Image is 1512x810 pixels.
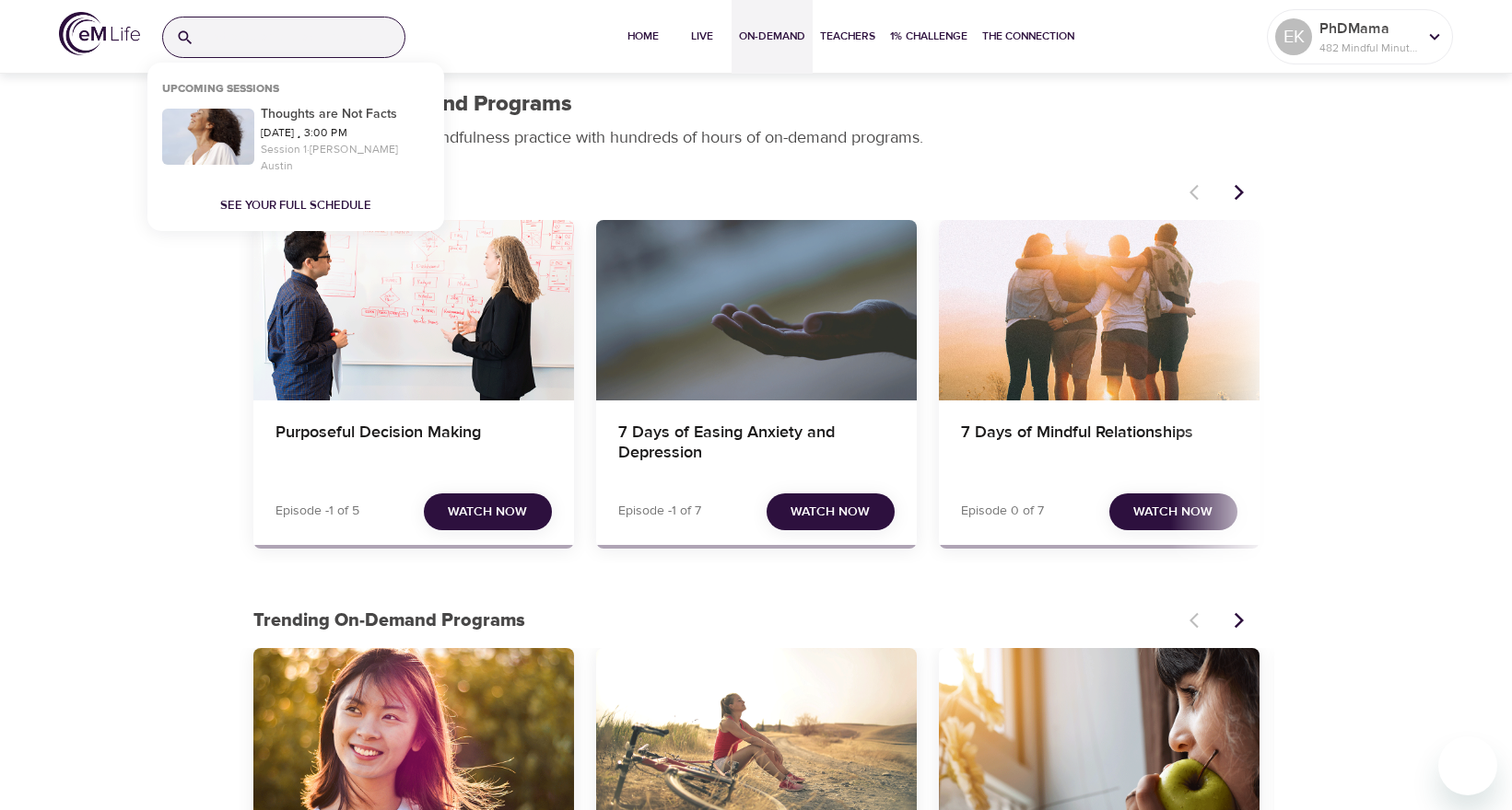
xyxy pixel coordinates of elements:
span: Watch Now [791,501,870,524]
iframe: Button to launch messaging window [1438,736,1497,795]
button: 7 Days of Mindful Relationships [939,220,1260,400]
div: Upcoming Sessions [147,82,294,105]
span: Home [621,27,665,46]
p: Session 1 · [PERSON_NAME] Austin [261,141,429,174]
p: Thoughts are Not Facts [261,105,429,124]
p: Episode -1 of 7 [618,502,701,521]
button: See your full schedule [220,195,371,216]
p: PhDMama [1319,17,1417,40]
span: The Connection [982,27,1074,46]
span: Watch Now [1133,501,1213,524]
span: Teachers [820,27,875,46]
div: EK [1275,18,1312,55]
p: Episode -1 of 5 [275,502,359,521]
p: Support your everyday mindfulness practice with hundreds of hours of on-demand programs. [253,125,944,150]
button: Next items [1219,600,1260,641]
h4: 7 Days of Mindful Relationships [961,422,1237,467]
button: Watch Now [767,493,895,531]
h4: 7 Days of Easing Anxiety and Depression [618,422,895,467]
button: Watch Now [424,493,552,531]
h3: Continue Watching [253,181,1178,202]
button: 7 Days of Easing Anxiety and Depression [596,220,917,400]
p: Episode 0 of 7 [961,502,1044,521]
span: Watch Now [448,501,527,524]
h4: Purposeful Decision Making [275,422,552,467]
button: Next items [1219,172,1260,213]
span: 1% Challenge [890,27,967,46]
span: Live [680,27,724,46]
p: 482 Mindful Minutes [1319,40,1417,56]
button: Purposeful Decision Making [253,220,574,400]
img: 24.jpg [162,109,254,165]
img: logo [59,12,140,55]
p: Trending On-Demand Programs [253,607,1178,634]
span: On-Demand [739,27,805,46]
p: [DATE] ¸ 3:00 PM [261,124,429,141]
button: Watch Now [1109,493,1237,531]
input: Find programs, teachers, etc... [202,17,404,57]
